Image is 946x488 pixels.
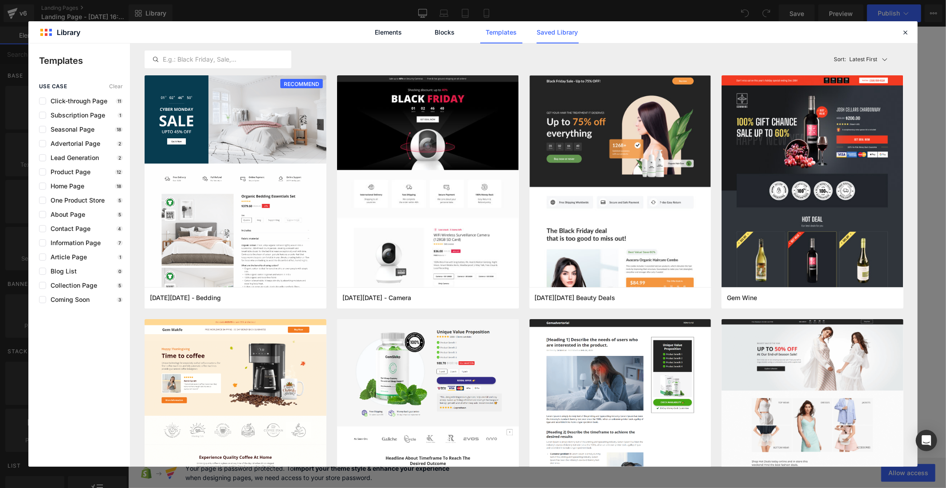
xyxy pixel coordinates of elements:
[157,223,661,229] p: or Drag & Drop elements from left sidebar
[46,154,99,161] span: Lead Generation
[116,98,123,104] p: 11
[831,51,904,68] button: Latest FirstSort:Latest First
[39,54,130,67] p: Templates
[115,127,123,132] p: 18
[480,21,522,43] a: Templates
[535,294,616,302] span: Black Friday Beauty Deals
[117,141,123,146] p: 2
[118,113,123,118] p: 1
[157,90,661,100] p: Start building your page
[369,198,449,215] a: Explore Template
[117,198,123,203] p: 5
[117,269,123,274] p: 0
[39,83,67,90] span: use case
[342,294,411,302] span: Black Friday - Camera
[46,225,90,232] span: Contact Page
[46,126,94,133] span: Seasonal Page
[916,430,937,451] div: Open Intercom Messenger
[424,21,466,43] a: Blocks
[46,239,101,246] span: Information Page
[118,254,123,260] p: 1
[46,183,84,190] span: Home Page
[46,282,97,289] span: Collection Page
[46,254,87,261] span: Article Page
[117,155,123,160] p: 2
[46,211,85,218] span: About Page
[280,79,323,89] span: RECOMMEND
[46,98,107,105] span: Click-through Page
[46,168,90,176] span: Product Page
[46,268,77,275] span: Blog List
[117,240,123,246] p: 7
[46,140,100,147] span: Advertorial Page
[145,54,291,65] input: E.g.: Black Friday, Sale,...
[150,294,221,302] span: Cyber Monday - Bedding
[115,169,123,175] p: 12
[117,283,123,288] p: 5
[46,197,105,204] span: One Product Store
[727,294,757,302] span: Gem Wine
[850,55,878,63] p: Latest First
[109,83,123,90] span: Clear
[834,56,846,62] span: Sort:
[368,21,410,43] a: Elements
[46,112,105,119] span: Subscription Page
[537,21,579,43] a: Saved Library
[115,183,123,189] p: 18
[117,212,123,217] p: 5
[116,226,123,231] p: 4
[46,296,90,303] span: Coming Soon
[117,297,123,302] p: 3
